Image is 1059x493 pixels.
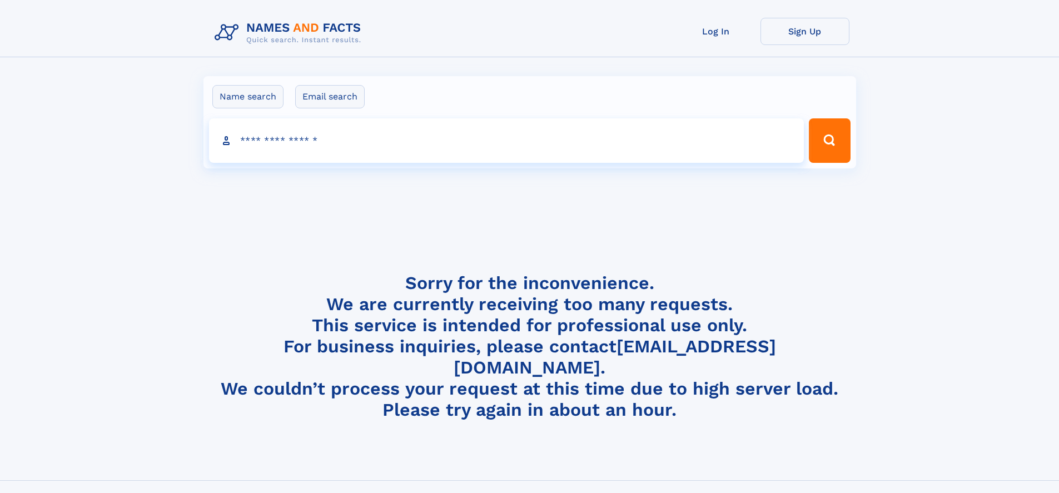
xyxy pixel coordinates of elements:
[212,85,284,108] label: Name search
[454,336,776,378] a: [EMAIL_ADDRESS][DOMAIN_NAME]
[672,18,760,45] a: Log In
[210,18,370,48] img: Logo Names and Facts
[209,118,804,163] input: search input
[210,272,849,421] h4: Sorry for the inconvenience. We are currently receiving too many requests. This service is intend...
[295,85,365,108] label: Email search
[760,18,849,45] a: Sign Up
[809,118,850,163] button: Search Button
